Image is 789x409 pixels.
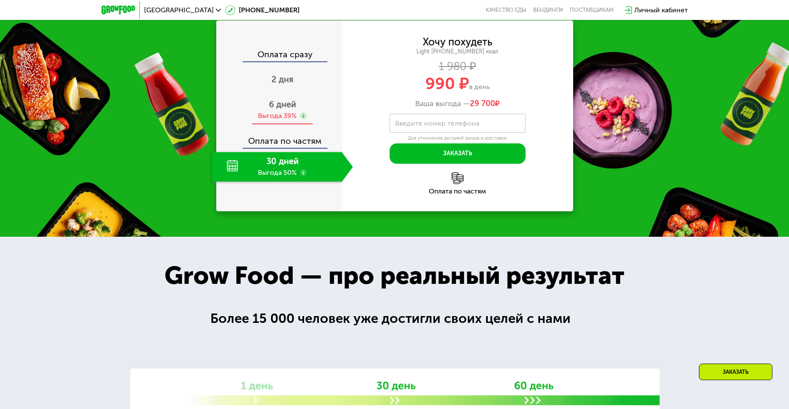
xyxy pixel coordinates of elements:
span: 2 дня [271,74,294,84]
span: ₽ [470,99,500,109]
span: [GEOGRAPHIC_DATA] [144,7,214,14]
img: l6xcnZfty9opOoJh.png [452,172,464,184]
div: 1 980 ₽ [342,62,573,71]
div: Выгода 39% [258,111,297,120]
label: Введите номер телефона [395,121,479,126]
div: Light [PHONE_NUMBER] ккал [342,48,573,56]
button: Заказать [390,143,526,164]
span: 990 ₽ [425,74,469,93]
span: 29 700 [470,99,495,108]
span: в день [469,83,490,91]
span: 6 дней [269,99,296,109]
div: Для уточнения деталей заказа и доставки [390,135,526,142]
div: Оплата сразу [217,50,342,61]
div: Grow Food — про реальный результат [146,257,643,294]
div: Хочу похудеть [423,37,492,47]
a: Качество еды [486,7,526,14]
a: [PHONE_NUMBER] [225,5,300,15]
a: Вендинги [533,7,563,14]
div: Ваша выгода — [342,99,573,109]
div: поставщикам [570,7,614,14]
div: Оплата по частям [217,128,342,148]
div: Более 15 000 человек уже достигли своих целей с нами [210,308,579,329]
div: Заказать [699,364,772,380]
div: Личный кабинет [634,5,688,15]
div: Оплата по частям [342,188,573,195]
